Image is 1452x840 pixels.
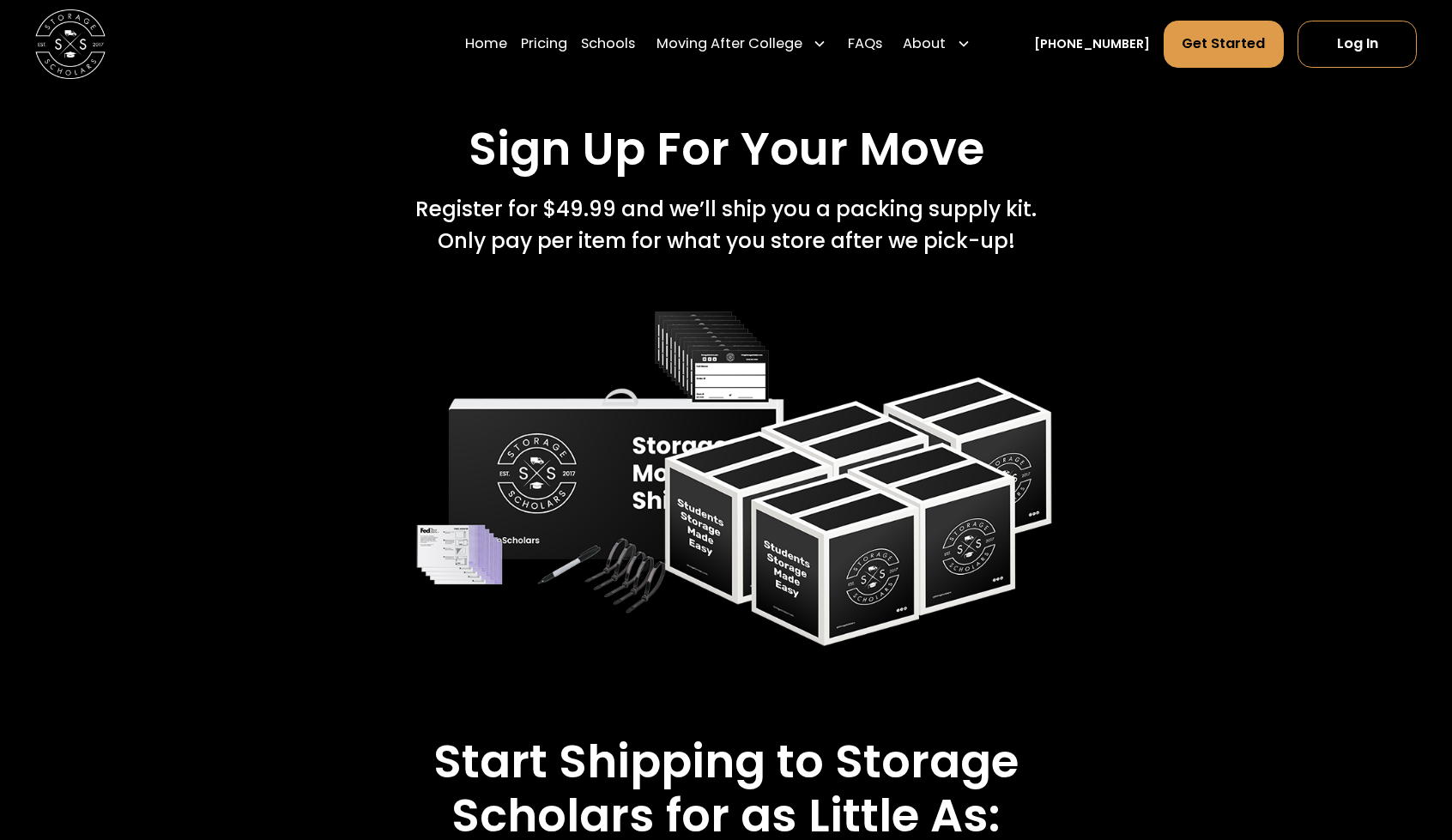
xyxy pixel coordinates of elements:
div: Moving After College [650,19,834,68]
a: Schools [581,19,635,68]
div: Moving After College [656,33,802,55]
div: Register for $49.99 and we’ll ship you a packing supply kit. Only pay per item for what you store... [415,194,1037,257]
a: [PHONE_NUMBER] [1034,34,1150,52]
a: Log In [1298,21,1417,68]
a: Get Started [1164,21,1284,68]
h2: Sign Up For Your Move [469,122,984,177]
a: home [35,9,106,79]
div: About [903,33,946,55]
a: FAQs [848,19,882,68]
div: About [896,19,977,68]
a: Pricing [521,19,567,68]
a: Home [465,19,507,68]
img: Storage Scholars main logo [35,9,106,79]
